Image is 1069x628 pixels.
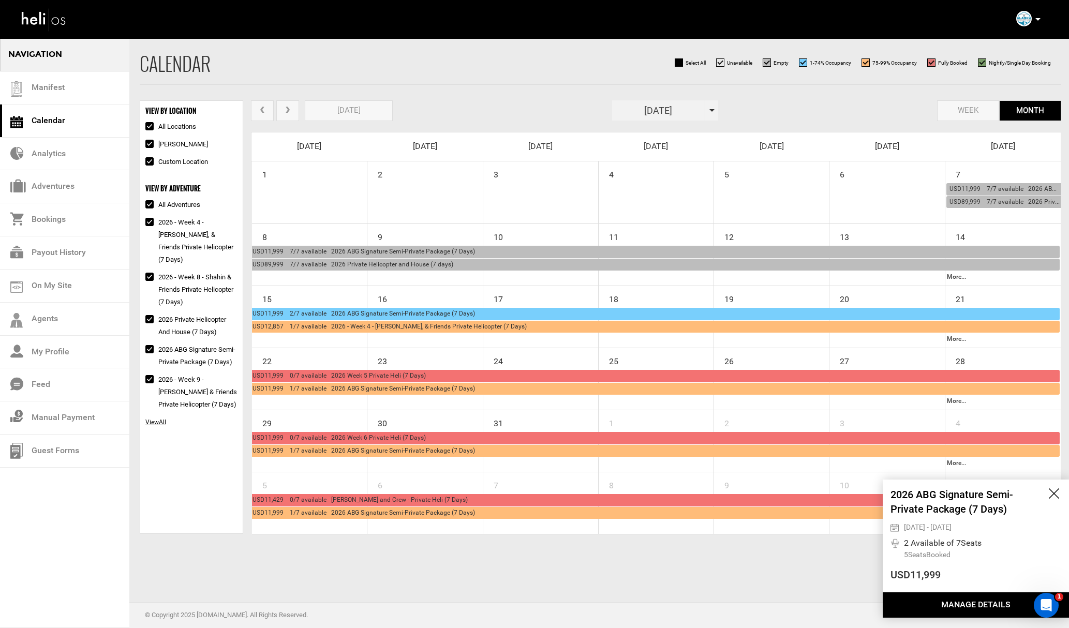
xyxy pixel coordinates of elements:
div: 5 Booked [904,549,982,560]
label: All Locations [145,121,196,133]
button: next [276,100,299,122]
span: 8 [599,472,615,493]
span: 19 [714,286,735,307]
span: 27 [829,348,850,369]
label: Custom Location [145,156,208,168]
label: 2026 - Week 8 - Shahin & Friends Private Helicopter (7 Days) [145,271,237,308]
label: 1-74% Occupancy [799,58,851,67]
span: USD11,999 0/7 available 2026 Week 5 Private Heli (7 Days) [253,372,426,379]
div: VIEW BY LOCATION [145,106,237,116]
span: 4 [945,410,961,431]
a: More... [947,459,966,467]
label: 2026 Private Helicopter and House (7 days) [145,313,237,338]
img: 438683b5cd015f564d7e3f120c79d992.png [1016,11,1032,26]
span: 3 [483,161,499,182]
span: [DATE] [413,141,437,151]
span: USD11,999 1/7 available 2026 ABG Signature Semi-Private Package (7 Days) [253,385,475,392]
span: 6 [829,161,845,182]
span: 3 [829,410,845,431]
span: 18 [599,286,619,307]
label: Unavailable [716,58,752,67]
img: calendar.svg [10,116,23,128]
span: 1 [1055,593,1063,601]
span: [DATE] [760,141,784,151]
label: 2026 - Week 9 - [PERSON_NAME] & Friends Private Helicopter (7 Days) [145,373,237,411]
span: 8 [252,224,268,245]
span: 13 [829,224,850,245]
span: 9 [714,472,730,493]
a: 2026 ABG Signature Semi-Private Package (7 Days) [890,488,1013,516]
a: More... [947,273,966,280]
label: Select All [675,58,706,67]
label: Empty [763,58,789,67]
img: agents-icon.svg [10,313,23,328]
label: 2026 - Week 4 - [PERSON_NAME], & Friends Private Helicopter (7 Days) [145,216,237,266]
div: [DATE] - [DATE] [904,522,952,532]
span: 5 [252,472,268,493]
span: USD11,999 0/7 available 2026 Week 6 Private Heli (7 Days) [253,434,426,441]
img: guest-list.svg [9,81,24,97]
div: USD11,999 [890,567,1061,582]
label: [PERSON_NAME] [145,138,208,151]
button: month [999,100,1061,122]
span: 11 [945,472,966,493]
span: 29 [252,410,273,431]
label: 2026 ABG Signature Semi-Private Package (7 Days) [145,343,237,368]
a: More... [947,335,966,342]
span: 2 [367,161,383,182]
span: 22 [252,348,273,369]
span: 24 [483,348,504,369]
img: on_my_site.svg [10,281,23,293]
label: Fully Booked [927,58,968,67]
span: 23 [367,348,388,369]
span: s [923,550,926,559]
img: calendar-date.svg [890,524,899,532]
span: Seat [961,538,977,548]
span: s [977,538,982,548]
img: heli-logo [21,6,67,33]
button: week [937,100,999,122]
span: 4 [599,161,615,182]
span: 15 [252,286,273,307]
span: 5 [714,161,730,182]
span: 17 [483,286,504,307]
span: USD11,429 0/7 available [PERSON_NAME] and Crew - Private Heli (7 Days) [253,496,468,503]
img: calendar-seat.svg [890,539,900,548]
label: 75-99% Occupancy [862,58,917,67]
span: USD89,999 7/7 available 2026 Private Helicopter and House (7 days) [253,261,453,268]
label: Nightly/Single Day Booking [978,58,1051,67]
span: [DATE] [875,141,899,151]
span: View [145,418,159,426]
span: [DATE] [991,141,1015,151]
span: [DATE] [644,141,668,151]
span: 1 [252,161,268,182]
span: USD11,999 1/7 available 2026 ABG Signature Semi-Private Package (7 Days) [253,447,475,454]
button: [DATE] [305,100,393,122]
div: VIEW BY ADVENTURE [145,184,237,193]
button: prev [251,100,274,122]
span: USD11,999 2/7 available 2026 ABG Signature Semi-Private Package (7 Days) [253,310,475,317]
a: More... [947,397,966,405]
span: 6 [367,472,383,493]
span: 28 [945,348,966,369]
span: 25 [599,348,619,369]
span: 21 [945,286,966,307]
span: [DATE] [297,141,321,151]
div: 2 Available of 7 [904,537,982,549]
iframe: Intercom live chat [1034,593,1059,618]
span: All [145,418,166,426]
span: [DATE] [528,141,553,151]
span: 26 [714,348,735,369]
span: USD12,857 1/7 available 2026 - Week 4 - [PERSON_NAME], & Friends Private Helicopter (7 Days) [253,323,527,330]
span: 30 [367,410,388,431]
span: 9 [367,224,383,245]
button: Manage Details [883,592,1069,618]
span: Seat [908,550,923,559]
img: close-icon-black.svg [1049,488,1059,499]
span: 12 [714,224,735,245]
span: 14 [945,224,966,245]
span: 11 [599,224,619,245]
span: 2 [714,410,730,431]
span: 16 [367,286,388,307]
span: 20 [829,286,850,307]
